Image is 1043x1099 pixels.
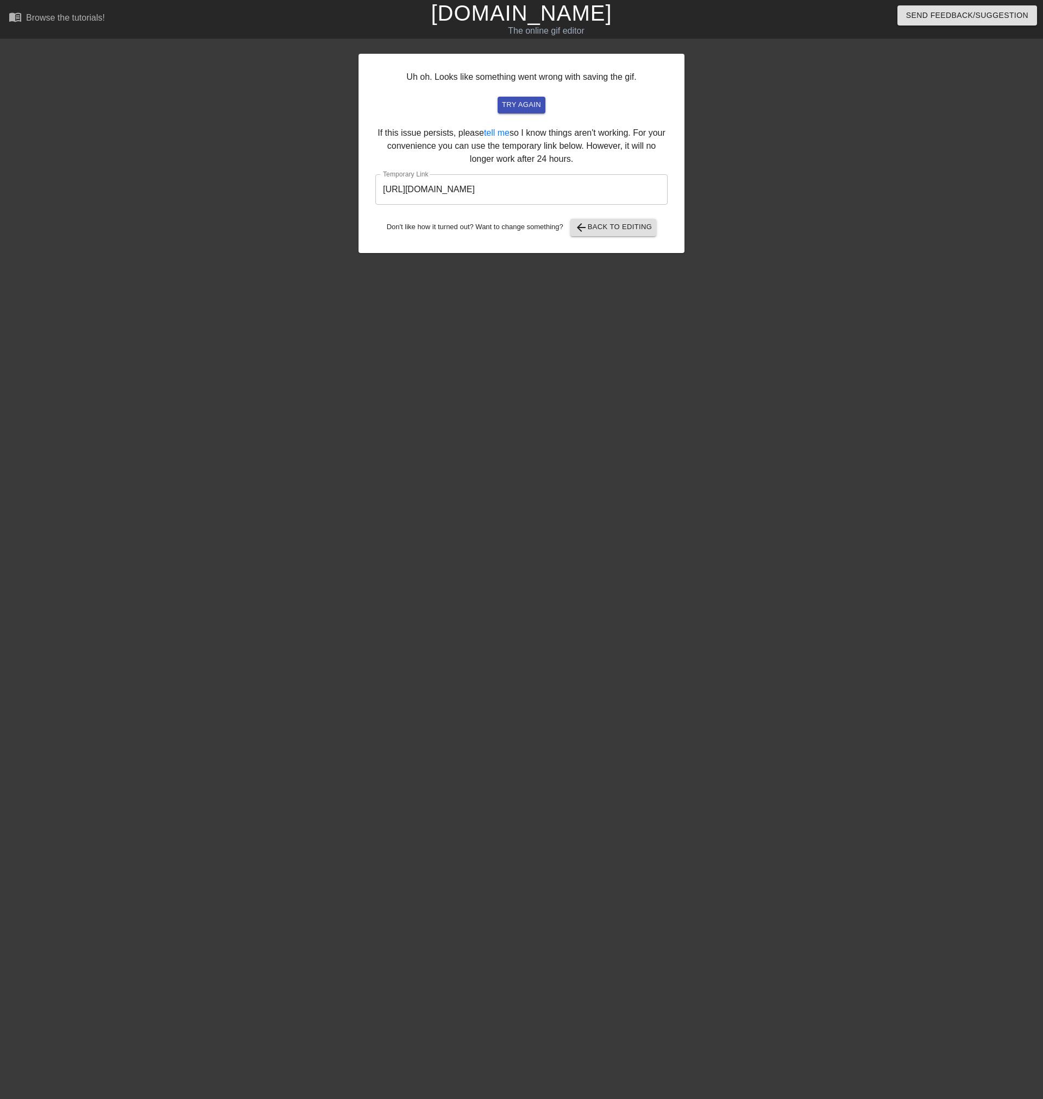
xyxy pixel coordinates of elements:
button: try again [498,97,545,113]
div: Uh oh. Looks like something went wrong with saving the gif. If this issue persists, please so I k... [359,54,684,253]
button: Send Feedback/Suggestion [897,5,1037,26]
div: Browse the tutorials! [26,13,105,22]
a: tell me [484,128,510,137]
a: Browse the tutorials! [9,10,105,27]
span: arrow_back [575,221,588,234]
div: Don't like how it turned out? Want to change something? [375,219,668,236]
span: Send Feedback/Suggestion [906,9,1028,22]
input: bare [375,174,668,205]
button: Back to Editing [570,219,657,236]
span: menu_book [9,10,22,23]
span: Back to Editing [575,221,652,234]
span: try again [502,99,541,111]
div: The online gif editor [353,24,739,37]
a: [DOMAIN_NAME] [431,1,612,25]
